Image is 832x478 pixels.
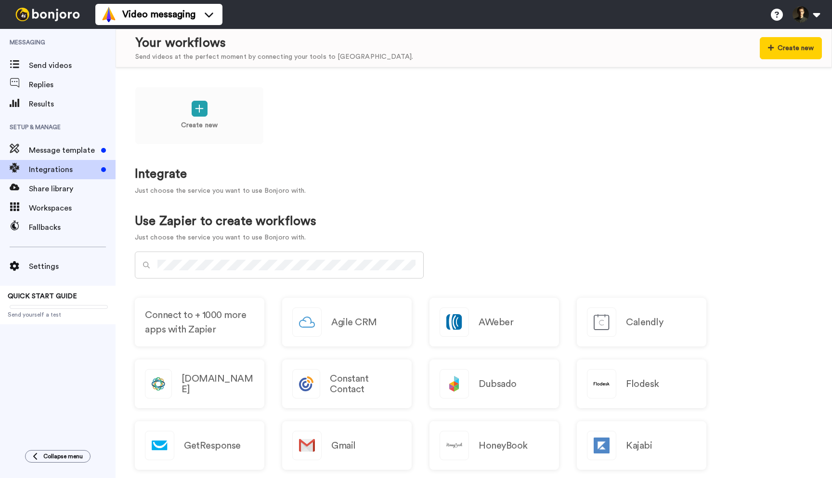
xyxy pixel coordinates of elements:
span: QUICK START GUIDE [8,293,77,300]
h2: Flodesk [626,379,659,389]
span: Settings [29,261,116,272]
a: Create new [135,87,264,145]
h2: [DOMAIN_NAME] [182,373,254,395]
span: Fallbacks [29,222,116,233]
img: logo_kajabi.svg [587,431,616,460]
p: Just choose the service you want to use Bonjoro with. [135,186,813,196]
img: logo_flodesk.svg [587,370,616,398]
a: GetResponse [135,421,264,470]
img: logo_constant_contact.svg [293,370,320,398]
span: Share library [29,183,116,195]
h2: Gmail [331,440,356,451]
img: logo_dubsado.svg [440,370,468,398]
a: AWeber [429,298,559,346]
span: Collapse menu [43,452,83,460]
span: Video messaging [122,8,195,21]
a: Dubsado [429,359,559,408]
button: Collapse menu [25,450,91,463]
span: Message template [29,145,97,156]
div: Send videos at the perfect moment by connecting your tools to [GEOGRAPHIC_DATA]. [135,52,413,62]
span: Send yourself a test [8,311,108,319]
a: Kajabi [577,421,706,470]
p: Just choose the service you want to use Bonjoro with. [135,233,316,243]
h1: Integrate [135,167,813,181]
h2: HoneyBook [479,440,528,451]
img: bj-logo-header-white.svg [12,8,84,21]
img: logo_honeybook.svg [440,431,468,460]
a: [DOMAIN_NAME] [135,359,264,408]
span: Results [29,98,116,110]
a: Connect to + 1000 more apps with Zapier [135,298,264,346]
img: logo_calendly.svg [587,308,616,336]
h1: Use Zapier to create workflows [135,214,316,228]
a: Agile CRM [282,298,412,346]
img: vm-color.svg [101,7,117,22]
h2: Agile CRM [331,317,377,328]
img: logo_gmail.svg [293,431,321,460]
h2: AWeber [479,317,513,328]
span: Workspaces [29,202,116,214]
h2: Kajabi [626,440,652,451]
button: Create new [760,37,822,59]
span: Send videos [29,60,116,71]
img: logo_getresponse.svg [145,431,174,460]
img: logo_agile_crm.svg [293,308,321,336]
h2: Constant Contact [330,373,402,395]
p: Create new [181,120,218,131]
span: Connect to + 1000 more apps with Zapier [145,308,254,337]
img: logo_closecom.svg [145,370,171,398]
span: Replies [29,79,116,91]
h2: GetResponse [184,440,241,451]
h2: Calendly [626,317,663,328]
img: logo_aweber.svg [440,308,468,336]
a: HoneyBook [429,421,559,470]
span: Integrations [29,164,97,175]
h2: Dubsado [479,379,517,389]
a: Constant Contact [282,359,412,408]
a: Gmail [282,421,412,470]
div: Your workflows [135,34,413,52]
a: Flodesk [577,359,706,408]
a: Calendly [577,298,706,346]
